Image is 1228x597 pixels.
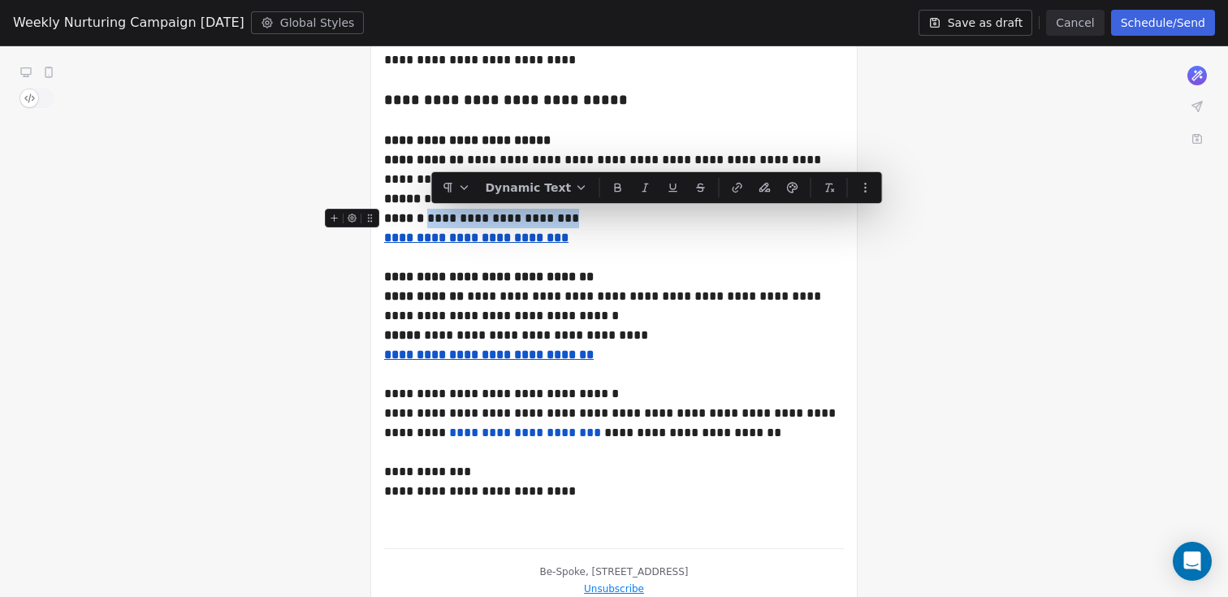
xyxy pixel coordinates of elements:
[1046,10,1104,36] button: Cancel
[13,13,244,32] span: Weekly Nurturing Campaign [DATE]
[1111,10,1215,36] button: Schedule/Send
[1173,542,1212,581] div: Open Intercom Messenger
[919,10,1033,36] button: Save as draft
[479,175,595,200] button: Dynamic Text
[251,11,365,34] button: Global Styles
